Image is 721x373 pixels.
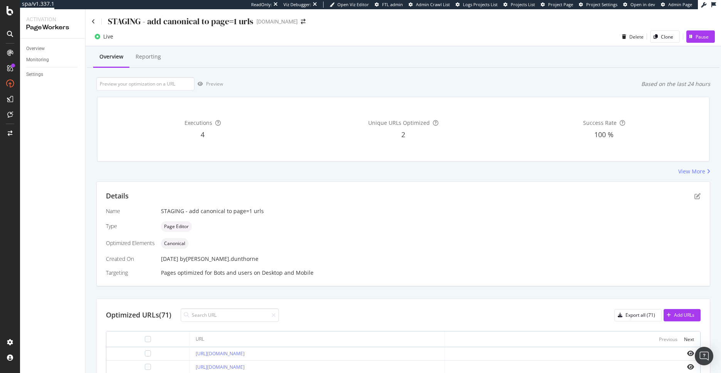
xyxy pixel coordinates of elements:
[106,222,155,230] div: Type
[382,2,403,7] span: FTL admin
[661,34,673,40] div: Clone
[96,77,195,91] input: Preview your optimization on a URL
[661,2,692,8] a: Admin Page
[409,2,450,8] a: Admin Crawl List
[106,269,155,277] div: Targeting
[161,221,192,232] div: neutral label
[99,53,123,60] div: Overview
[106,207,155,215] div: Name
[463,2,498,7] span: Logs Projects List
[26,45,80,53] a: Overview
[201,130,205,139] span: 4
[614,309,662,321] button: Export all (71)
[195,78,223,90] button: Preview
[108,15,253,27] div: STAGING - add canonical to page=1 urls
[337,2,369,7] span: Open Viz Editor
[196,336,204,343] div: URL
[106,239,155,247] div: Optimized Elements
[548,2,573,7] span: Project Page
[401,130,405,139] span: 2
[106,255,155,263] div: Created On
[262,269,314,277] div: Desktop and Mobile
[511,2,535,7] span: Projects List
[181,308,279,322] input: Search URL
[106,310,171,320] div: Optimized URLs (71)
[583,119,617,126] span: Success Rate
[26,71,43,79] div: Settings
[26,45,45,53] div: Overview
[586,2,617,7] span: Project Settings
[416,2,450,7] span: Admin Crawl List
[26,23,79,32] div: PageWorkers
[26,56,80,64] a: Monitoring
[694,193,701,199] div: pen-to-square
[206,81,223,87] div: Preview
[283,2,311,8] div: Viz Debugger:
[164,224,189,229] span: Page Editor
[594,130,614,139] span: 100 %
[687,364,694,370] i: eye
[26,15,79,23] div: Activation
[196,364,245,370] a: [URL][DOMAIN_NAME]
[164,241,185,246] span: Canonical
[623,2,655,8] a: Open in dev
[695,347,713,365] div: Open Intercom Messenger
[301,19,305,24] div: arrow-right-arrow-left
[161,255,701,263] div: [DATE]
[180,255,258,263] div: by [PERSON_NAME].dunthorne
[251,2,272,8] div: ReadOnly:
[375,2,403,8] a: FTL admin
[650,30,680,43] button: Clone
[26,71,80,79] a: Settings
[214,269,252,277] div: Bots and users
[92,19,95,24] a: Click to go back
[684,336,694,343] div: Next
[659,336,677,343] div: Previous
[161,269,701,277] div: Pages optimized for on
[368,119,430,126] span: Unique URLs Optimized
[161,207,701,215] div: STAGING - add canonical to page=1 urls
[541,2,573,8] a: Project Page
[668,2,692,7] span: Admin Page
[659,334,677,344] button: Previous
[696,34,709,40] div: Pause
[641,80,710,88] div: Based on the last 24 hours
[456,2,498,8] a: Logs Projects List
[687,350,694,356] i: eye
[684,334,694,344] button: Next
[686,30,715,43] button: Pause
[184,119,212,126] span: Executions
[257,18,298,25] div: [DOMAIN_NAME]
[136,53,161,60] div: Reporting
[106,191,129,201] div: Details
[26,56,49,64] div: Monitoring
[330,2,369,8] a: Open Viz Editor
[503,2,535,8] a: Projects List
[678,168,705,175] div: View More
[674,312,694,318] div: Add URLs
[625,312,655,318] div: Export all (71)
[196,350,245,357] a: [URL][DOMAIN_NAME]
[619,30,644,43] button: Delete
[630,2,655,7] span: Open in dev
[678,168,710,175] a: View More
[664,309,701,321] button: Add URLs
[579,2,617,8] a: Project Settings
[629,34,644,40] div: Delete
[161,238,188,249] div: neutral label
[103,33,113,40] div: Live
